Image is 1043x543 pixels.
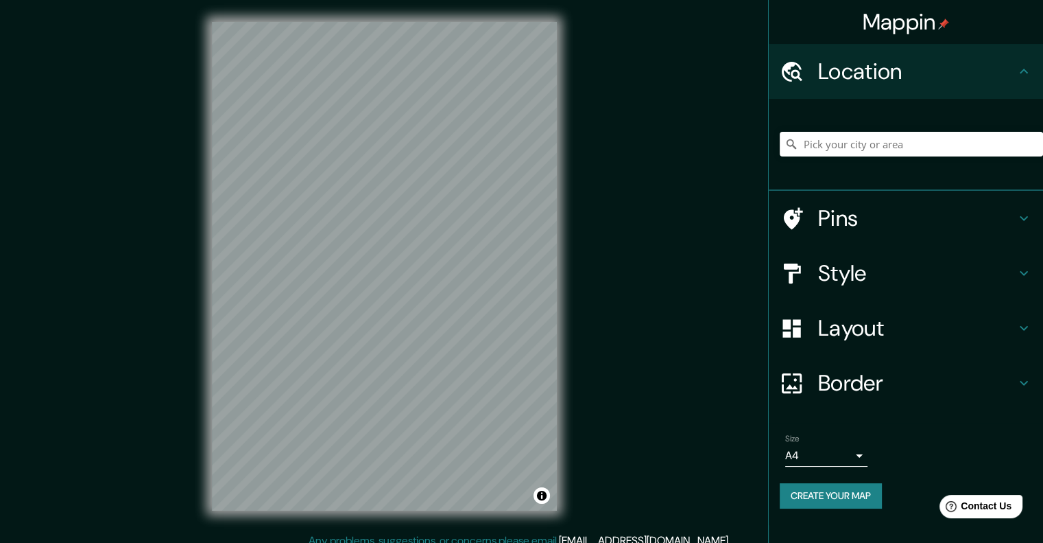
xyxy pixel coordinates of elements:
[212,22,557,511] canvas: Map
[818,205,1016,232] h4: Pins
[769,246,1043,301] div: Style
[769,191,1043,246] div: Pins
[769,301,1043,356] div: Layout
[534,487,550,504] button: Toggle attribution
[769,44,1043,99] div: Location
[921,489,1028,528] iframe: Help widget launcher
[938,19,949,30] img: pin-icon.png
[780,483,882,509] button: Create your map
[818,369,1016,397] h4: Border
[818,314,1016,342] h4: Layout
[818,259,1016,287] h4: Style
[785,433,800,445] label: Size
[863,8,950,36] h4: Mappin
[818,58,1016,85] h4: Location
[769,356,1043,411] div: Border
[785,445,867,467] div: A4
[780,132,1043,157] input: Pick your city or area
